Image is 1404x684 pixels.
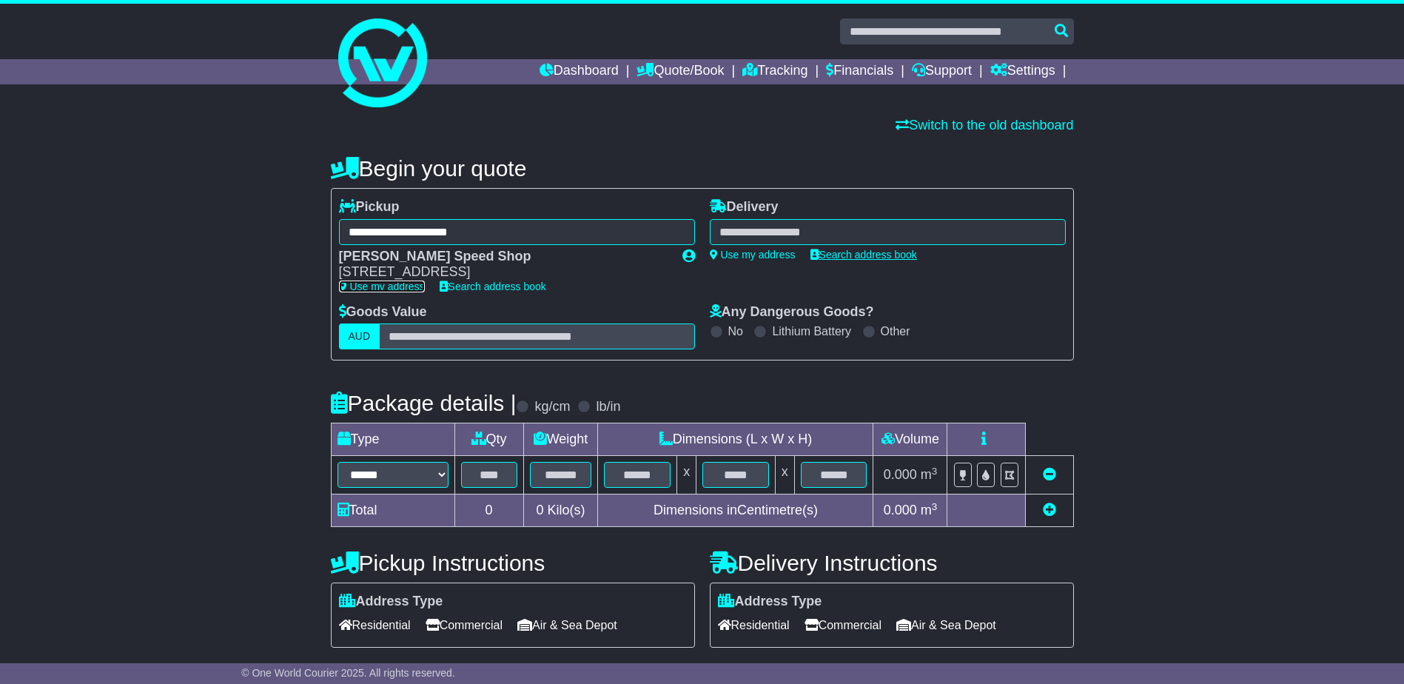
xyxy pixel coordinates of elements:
[636,59,724,84] a: Quote/Book
[454,423,523,456] td: Qty
[677,456,696,494] td: x
[440,281,546,292] a: Search address book
[990,59,1055,84] a: Settings
[339,199,400,215] label: Pickup
[884,503,917,517] span: 0.000
[881,324,910,338] label: Other
[339,281,425,292] a: Use my address
[523,494,598,527] td: Kilo(s)
[331,494,454,527] td: Total
[339,614,411,637] span: Residential
[810,249,917,261] a: Search address book
[742,59,807,84] a: Tracking
[331,156,1074,181] h4: Begin your quote
[331,551,695,575] h4: Pickup Instructions
[728,324,743,338] label: No
[710,304,874,321] label: Any Dangerous Goods?
[596,399,620,415] label: lb/in
[339,264,668,281] div: [STREET_ADDRESS]
[339,594,443,610] label: Address Type
[598,423,873,456] td: Dimensions (L x W x H)
[710,551,1074,575] h4: Delivery Instructions
[896,614,996,637] span: Air & Sea Depot
[921,503,938,517] span: m
[534,399,570,415] label: kg/cm
[932,501,938,512] sup: 3
[331,423,454,456] td: Type
[540,59,619,84] a: Dashboard
[772,324,851,338] label: Lithium Battery
[805,614,881,637] span: Commercial
[523,423,598,456] td: Weight
[912,59,972,84] a: Support
[718,594,822,610] label: Address Type
[826,59,893,84] a: Financials
[710,249,796,261] a: Use my address
[873,423,947,456] td: Volume
[1043,467,1056,482] a: Remove this item
[1043,503,1056,517] a: Add new item
[932,466,938,477] sup: 3
[339,304,427,321] label: Goods Value
[921,467,938,482] span: m
[339,323,380,349] label: AUD
[241,667,455,679] span: © One World Courier 2025. All rights reserved.
[710,199,779,215] label: Delivery
[331,391,517,415] h4: Package details |
[775,456,794,494] td: x
[426,614,503,637] span: Commercial
[536,503,543,517] span: 0
[896,118,1073,133] a: Switch to the old dashboard
[884,467,917,482] span: 0.000
[517,614,617,637] span: Air & Sea Depot
[718,614,790,637] span: Residential
[598,494,873,527] td: Dimensions in Centimetre(s)
[454,494,523,527] td: 0
[339,249,668,265] div: [PERSON_NAME] Speed Shop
